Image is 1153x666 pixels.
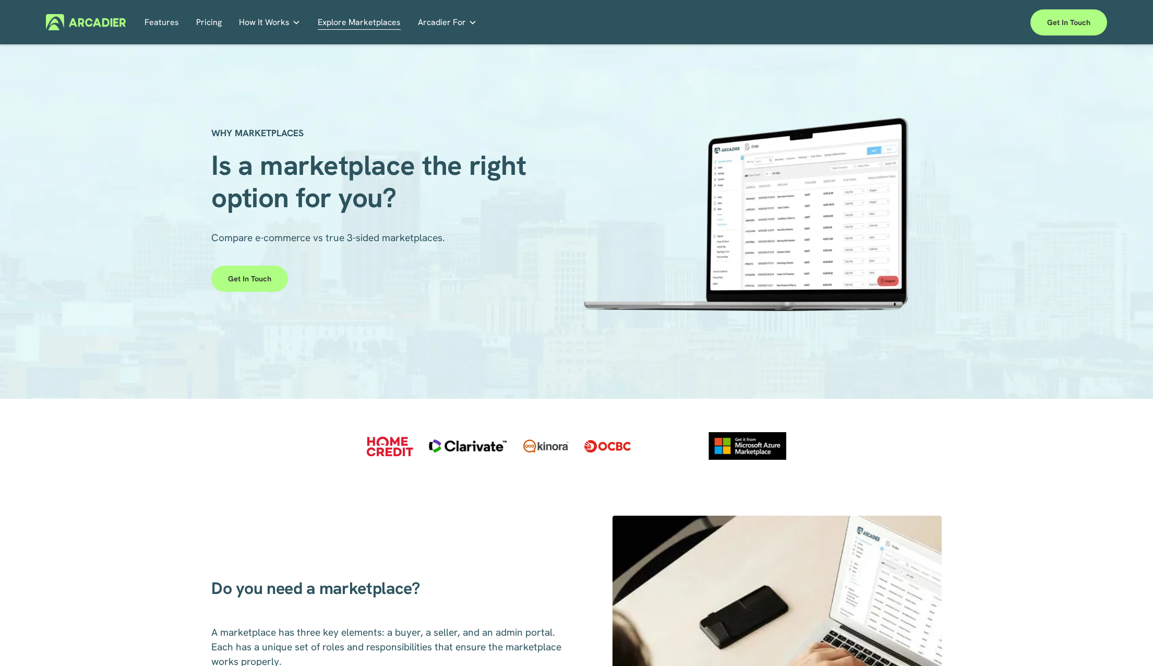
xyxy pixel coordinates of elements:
strong: WHY MARKETPLACES [211,127,304,139]
a: Explore Marketplaces [318,14,401,30]
span: How It Works [239,15,290,30]
span: Compare e-commerce vs true 3-sided marketplaces. [211,231,445,244]
a: folder dropdown [418,14,477,30]
span: Do you need a marketplace? [211,577,420,599]
a: Get in touch [1030,9,1107,35]
a: Pricing [196,14,222,30]
a: Features [145,14,179,30]
a: folder dropdown [239,14,301,30]
span: Is a marketplace the right option for you? [211,147,533,216]
a: Get in touch [211,266,288,292]
span: Arcadier For [418,15,466,30]
img: Arcadier [46,14,126,30]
